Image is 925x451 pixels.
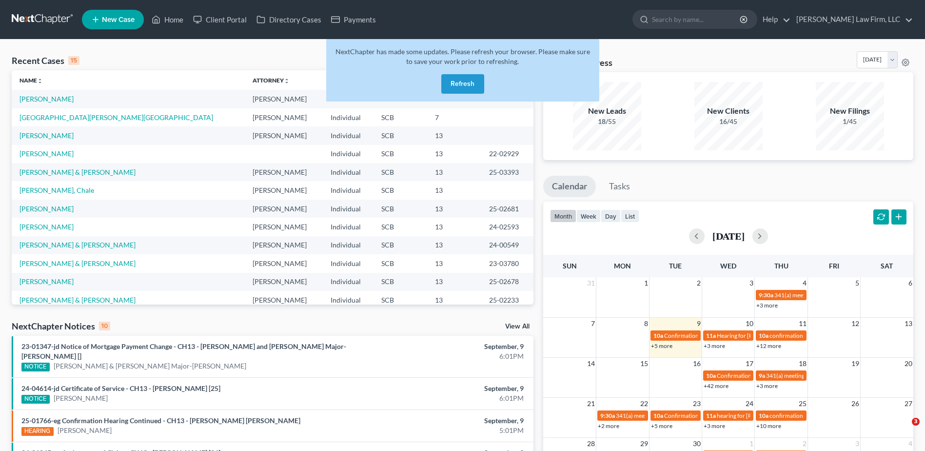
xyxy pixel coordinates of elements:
[907,277,913,289] span: 6
[481,145,533,163] td: 22-02929
[363,342,524,351] div: September, 9
[427,163,481,181] td: 13
[323,200,374,218] td: Individual
[696,318,702,329] span: 9
[704,382,728,389] a: +42 more
[816,105,884,117] div: New Filings
[54,361,246,371] a: [PERSON_NAME] & [PERSON_NAME] Major-[PERSON_NAME]
[323,218,374,236] td: Individual
[643,277,649,289] span: 1
[363,426,524,435] div: 5:01PM
[669,262,682,270] span: Tue
[573,117,641,126] div: 18/55
[427,145,481,163] td: 13
[12,320,110,332] div: NextChapter Notices
[904,318,913,329] span: 13
[850,358,860,369] span: 19
[854,277,860,289] span: 5
[481,163,533,181] td: 25-03393
[188,11,252,28] a: Client Portal
[651,422,672,430] a: +5 more
[616,412,710,419] span: 341(a) meeting for [PERSON_NAME]
[759,291,773,299] span: 9:30a
[427,254,481,272] td: 13
[505,323,530,330] a: View All
[323,254,374,272] td: Individual
[21,416,300,425] a: 25-01766-eg Confirmation Hearing Continued - CH13 - [PERSON_NAME] [PERSON_NAME]
[253,77,290,84] a: Attorneyunfold_more
[766,372,860,379] span: 341(a) meeting for [PERSON_NAME]
[68,56,79,65] div: 15
[791,11,913,28] a: [PERSON_NAME] Law Firm, LLC
[692,358,702,369] span: 16
[99,322,110,330] div: 10
[441,74,484,94] button: Refresh
[374,291,427,309] td: SCB
[598,422,619,430] a: +2 more
[245,254,322,272] td: [PERSON_NAME]
[245,291,322,309] td: [PERSON_NAME]
[639,398,649,410] span: 22
[706,332,716,339] span: 11a
[20,77,43,84] a: Nameunfold_more
[696,277,702,289] span: 2
[694,105,763,117] div: New Clients
[374,273,427,291] td: SCB
[802,438,807,450] span: 2
[907,438,913,450] span: 4
[374,163,427,181] td: SCB
[802,277,807,289] span: 4
[323,145,374,163] td: Individual
[20,113,213,122] a: [GEOGRAPHIC_DATA][PERSON_NAME][GEOGRAPHIC_DATA]
[704,342,725,349] a: +3 more
[374,145,427,163] td: SCB
[20,296,136,304] a: [PERSON_NAME] & [PERSON_NAME]
[427,126,481,144] td: 13
[573,105,641,117] div: New Leads
[21,342,346,360] a: 23-01347-jd Notice of Mortgage Payment Change - CH13 - [PERSON_NAME] and [PERSON_NAME] Major-[PER...
[769,412,879,419] span: confirmation hearing for [PERSON_NAME]
[245,273,322,291] td: [PERSON_NAME]
[600,176,639,197] a: Tasks
[20,168,136,176] a: [PERSON_NAME] & [PERSON_NAME]
[706,372,716,379] span: 10a
[374,200,427,218] td: SCB
[850,318,860,329] span: 12
[37,78,43,84] i: unfold_more
[147,11,188,28] a: Home
[20,95,74,103] a: [PERSON_NAME]
[621,209,639,223] button: list
[748,438,754,450] span: 1
[20,259,136,267] a: [PERSON_NAME] & [PERSON_NAME]
[245,163,322,181] td: [PERSON_NAME]
[586,438,596,450] span: 28
[20,277,74,286] a: [PERSON_NAME]
[481,236,533,254] td: 24-00549
[102,16,135,23] span: New Case
[323,163,374,181] td: Individual
[481,200,533,218] td: 25-02681
[363,393,524,403] div: 6:01PM
[20,223,74,231] a: [PERSON_NAME]
[653,412,663,419] span: 10a
[614,262,631,270] span: Mon
[706,412,716,419] span: 11a
[692,438,702,450] span: 30
[829,262,839,270] span: Fri
[326,11,381,28] a: Payments
[904,398,913,410] span: 27
[748,277,754,289] span: 3
[323,108,374,126] td: Individual
[481,218,533,236] td: 24-02593
[323,236,374,254] td: Individual
[881,262,893,270] span: Sat
[335,47,590,65] span: NextChapter has made some updates. Please refresh your browser. Please make sure to save your wor...
[756,422,781,430] a: +10 more
[745,318,754,329] span: 10
[481,291,533,309] td: 25-02233
[245,236,322,254] td: [PERSON_NAME]
[12,55,79,66] div: Recent Cases
[427,181,481,199] td: 13
[759,332,768,339] span: 10a
[245,181,322,199] td: [PERSON_NAME]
